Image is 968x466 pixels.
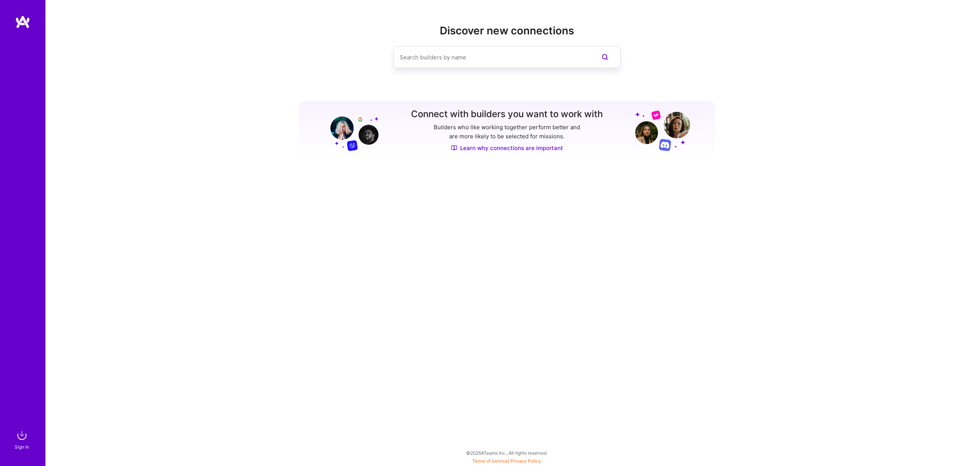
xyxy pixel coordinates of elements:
input: Search builders by name [400,48,584,67]
h3: Connect with builders you want to work with [411,109,603,120]
img: Grow your network [635,110,690,151]
img: Grow your network [324,110,379,151]
p: Builders who like working together perform better and are more likely to be selected for missions. [432,123,582,141]
a: Terms of Service [472,458,508,464]
div: Sign In [15,443,29,451]
span: | [472,458,541,464]
h2: Discover new connections [299,25,715,37]
img: logo [15,15,30,29]
img: Discover [451,145,457,151]
a: sign inSign In [16,428,29,451]
div: © 2025 ATeams Inc., All rights reserved. [45,443,968,462]
a: Learn why connections are important [451,144,563,152]
a: Privacy Policy [510,458,541,464]
img: sign in [14,428,29,443]
i: icon SearchPurple [600,53,610,62]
